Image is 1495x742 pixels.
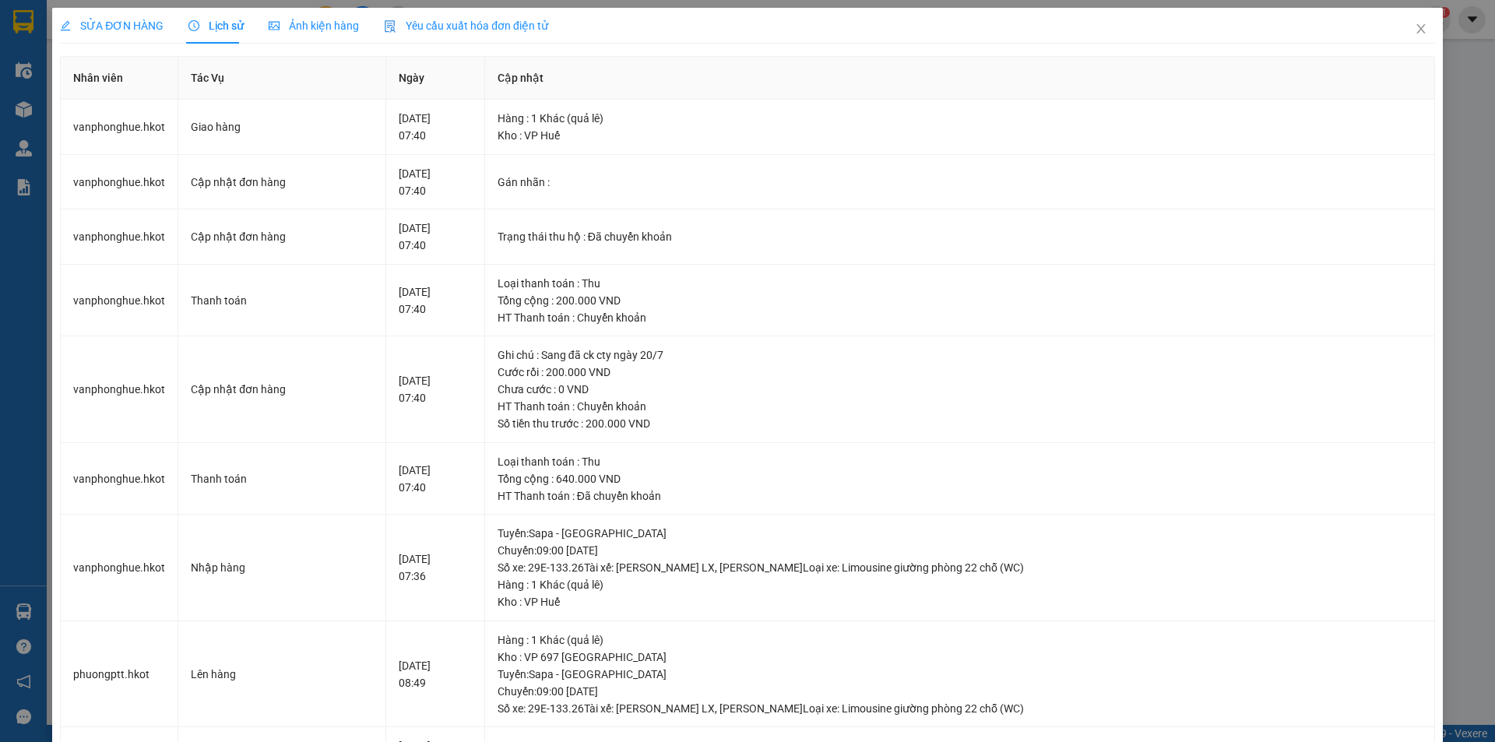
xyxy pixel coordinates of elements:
[384,19,548,32] span: Yêu cầu xuất hóa đơn điện tử
[191,174,372,191] div: Cập nhật đơn hàng
[498,631,1422,649] div: Hàng : 1 Khác (quả lê)
[191,292,372,309] div: Thanh toán
[498,381,1422,398] div: Chưa cước : 0 VND
[485,57,1435,100] th: Cập nhật
[61,443,178,515] td: vanphonghue.hkot
[61,155,178,210] td: vanphonghue.hkot
[269,20,280,31] span: picture
[61,515,178,621] td: vanphonghue.hkot
[498,309,1422,326] div: HT Thanh toán : Chuyển khoản
[178,57,385,100] th: Tác Vụ
[399,110,472,144] div: [DATE] 07:40
[498,174,1422,191] div: Gán nhãn :
[498,649,1422,666] div: Kho : VP 697 [GEOGRAPHIC_DATA]
[498,525,1422,576] div: Tuyến : Sapa - [GEOGRAPHIC_DATA] Chuyến: 09:00 [DATE] Số xe: 29E-133.26 Tài xế: [PERSON_NAME] LX,...
[498,275,1422,292] div: Loại thanh toán : Thu
[399,220,472,254] div: [DATE] 07:40
[269,19,359,32] span: Ảnh kiện hàng
[191,228,372,245] div: Cập nhật đơn hàng
[399,165,472,199] div: [DATE] 07:40
[498,127,1422,144] div: Kho : VP Huế
[399,462,472,496] div: [DATE] 07:40
[498,576,1422,593] div: Hàng : 1 Khác (quả lê)
[498,292,1422,309] div: Tổng cộng : 200.000 VND
[498,228,1422,245] div: Trạng thái thu hộ : Đã chuyển khoản
[61,336,178,443] td: vanphonghue.hkot
[61,621,178,728] td: phuongptt.hkot
[191,559,372,576] div: Nhập hàng
[498,593,1422,610] div: Kho : VP Huế
[384,20,396,33] img: icon
[1415,23,1427,35] span: close
[498,666,1422,717] div: Tuyến : Sapa - [GEOGRAPHIC_DATA] Chuyến: 09:00 [DATE] Số xe: 29E-133.26 Tài xế: [PERSON_NAME] LX,...
[191,470,372,487] div: Thanh toán
[1399,8,1443,51] button: Close
[61,209,178,265] td: vanphonghue.hkot
[61,265,178,337] td: vanphonghue.hkot
[399,657,472,691] div: [DATE] 08:49
[399,550,472,585] div: [DATE] 07:36
[191,381,372,398] div: Cập nhật đơn hàng
[498,398,1422,415] div: HT Thanh toán : Chuyển khoản
[188,19,244,32] span: Lịch sử
[498,346,1422,364] div: Ghi chú : Sang đã ck cty ngày 20/7
[498,487,1422,505] div: HT Thanh toán : Đã chuyển khoản
[386,57,485,100] th: Ngày
[191,666,372,683] div: Lên hàng
[60,20,71,31] span: edit
[60,19,164,32] span: SỬA ĐƠN HÀNG
[399,372,472,406] div: [DATE] 07:40
[61,100,178,155] td: vanphonghue.hkot
[498,364,1422,381] div: Cước rồi : 200.000 VND
[61,57,178,100] th: Nhân viên
[498,415,1422,432] div: Số tiền thu trước : 200.000 VND
[399,283,472,318] div: [DATE] 07:40
[498,470,1422,487] div: Tổng cộng : 640.000 VND
[498,110,1422,127] div: Hàng : 1 Khác (quả lê)
[188,20,199,31] span: clock-circle
[191,118,372,135] div: Giao hàng
[498,453,1422,470] div: Loại thanh toán : Thu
